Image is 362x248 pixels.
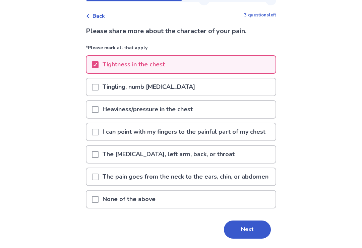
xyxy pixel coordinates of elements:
[86,26,276,36] p: Please share more about the character of your pain.
[99,146,239,163] p: The [MEDICAL_DATA], left arm, back, or throat
[99,168,273,185] p: The pain goes from the neck to the ears, chin, or abdomen
[86,44,276,55] p: *Please mark all that apply
[99,78,199,96] p: Tingling, numb [MEDICAL_DATA]
[99,101,197,118] p: Heaviness/pressure in the chest
[244,12,276,19] p: 3 questions left
[224,221,271,239] button: Next
[99,123,269,140] p: I can point with my fingers to the painful part of my chest
[99,56,169,73] p: Tightness in the chest
[99,191,160,208] p: None of the above
[93,12,105,20] span: Back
